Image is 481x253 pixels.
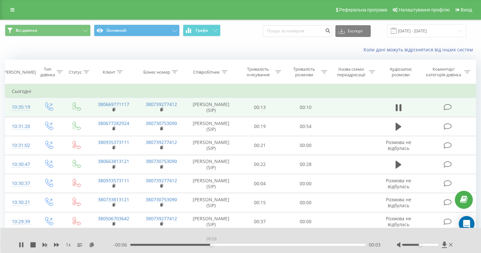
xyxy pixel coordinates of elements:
a: 380739277412 [146,177,177,184]
div: Тип дзвінка [40,66,55,78]
td: [PERSON_NAME] (SIP) [185,174,237,193]
div: Статус [69,69,82,75]
td: [PERSON_NAME] (SIP) [185,136,237,155]
td: 00:19 [237,117,282,136]
div: Клієнт [103,69,115,75]
a: 380506703642 [98,215,129,222]
div: 10:30:47 [12,158,28,171]
div: 10:35:19 [12,101,28,114]
span: Реферальна програма [339,7,387,12]
input: Пошук за номером [263,25,332,37]
td: 00:15 [237,193,282,212]
td: [PERSON_NAME] (SIP) [185,155,237,174]
span: Всі дзвінки [16,28,37,33]
div: Тривалість розмови [289,66,320,78]
span: - 00:06 [114,242,130,248]
a: 380739277412 [146,139,177,145]
a: 380730753090 [146,196,177,203]
td: 00:54 [283,117,329,136]
a: 380739277412 [146,101,177,107]
div: Аудіозапис розмови [383,66,419,78]
div: Accessibility label [210,244,213,246]
button: Графік [183,25,221,36]
span: Графік [196,28,208,33]
span: Вихід [461,7,472,12]
td: 00:00 [283,212,329,231]
td: [PERSON_NAME] (SIP) [185,117,237,136]
span: Налаштування профілю [399,7,450,12]
button: Експорт [335,25,371,37]
td: [PERSON_NAME] (SIP) [185,193,237,212]
td: 00:04 [237,174,282,193]
button: Всі дзвінки [5,25,91,36]
td: 00:13 [237,98,282,117]
div: 10:31:02 [12,139,28,152]
a: Коли дані можуть відрізнятися вiд інших систем [364,46,476,53]
div: Коментар/категорія дзвінка [424,66,463,78]
a: 380677282924 [98,120,129,126]
button: Основний [94,25,180,36]
span: Розмова не відбулась [386,177,411,190]
div: Співробітник [193,69,220,75]
div: 10:30:37 [12,177,28,190]
td: 00:28 [283,155,329,174]
a: 380935373111 [98,139,129,145]
div: [PERSON_NAME] [3,69,36,75]
td: 00:00 [283,174,329,193]
div: Accessibility label [419,244,422,246]
td: 00:00 [283,136,329,155]
span: Розмова не відбулась [386,139,411,151]
div: 10:31:20 [12,120,28,133]
div: 10:30:21 [12,196,28,209]
div: Тривалість очікування [243,66,274,78]
td: 00:22 [237,155,282,174]
div: 00:03 [205,234,218,244]
a: 380730753090 [146,120,177,126]
td: 00:37 [237,212,282,231]
td: [PERSON_NAME] (SIP) [185,98,237,117]
a: 380663813121 [98,158,129,164]
td: Сьогодні [5,85,476,98]
div: Бізнес номер [143,69,170,75]
span: Розмова не відбулась [386,196,411,208]
td: 00:10 [283,98,329,117]
a: 380733813121 [98,196,129,203]
a: 380739277412 [146,215,177,222]
span: 00:03 [369,242,381,248]
a: 380933573111 [98,177,129,184]
a: 380730753090 [146,158,177,164]
td: 00:00 [283,193,329,212]
td: 00:21 [237,136,282,155]
div: 10:29:39 [12,215,28,228]
div: Назва схеми переадресації [335,66,367,78]
div: Open Intercom Messenger [459,216,474,232]
span: 1 x [66,242,71,248]
span: Розмова не відбулась [386,215,411,227]
td: [PERSON_NAME] (SIP) [185,212,237,231]
a: 380669771117 [98,101,129,107]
